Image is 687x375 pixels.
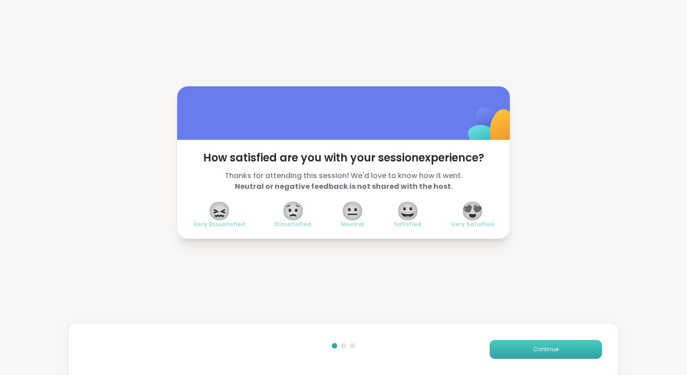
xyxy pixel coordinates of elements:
[490,340,602,359] button: Continue
[397,203,419,219] span: 😀
[235,181,453,192] b: Neutral or negative feedback is not shared with the host.
[193,151,494,165] span: How satisfied are you with your session experience?
[193,170,494,192] span: Thanks for attending this session! We'd love to know how it went.
[451,221,494,228] span: Very Satisfied
[447,84,536,173] img: ShareWell Logomark
[341,221,364,228] span: Neutral
[533,345,558,353] span: Continue
[394,221,421,228] span: Satisfied
[275,221,311,228] span: Dissatisfied
[208,203,231,219] span: 😖
[461,203,484,219] span: 😍
[282,203,304,219] span: 😟
[341,203,364,219] span: 😐
[193,221,245,228] span: Very Dissatisfied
